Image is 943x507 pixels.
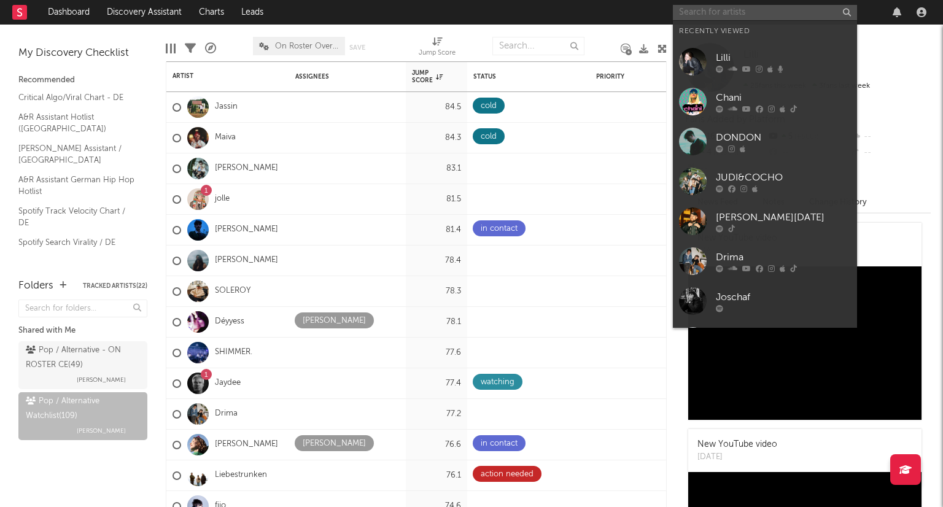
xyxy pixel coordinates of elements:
a: [PERSON_NAME][DATE] [673,201,857,241]
a: Liebestrunken [215,470,267,481]
a: Critical Algo/Viral Chart - DE [18,91,135,104]
div: 77.6 [412,346,461,360]
a: SHIMMER. [215,347,252,358]
div: Drima [716,250,851,265]
span: On Roster Overview [275,42,339,50]
div: 83.1 [412,161,461,176]
div: Joschaf [716,290,851,304]
div: Chani [716,90,851,105]
a: [PERSON_NAME] [215,225,278,235]
div: watching [481,375,514,390]
a: jolle [215,194,230,204]
div: in contact [481,436,518,451]
a: Déyyess [215,317,244,327]
a: SOLEROY [215,286,250,296]
div: Edit Columns [166,31,176,66]
div: Shared with Me [18,323,147,338]
div: [DATE] [697,451,777,463]
div: cold [481,99,497,114]
div: Pop / Alternative Watchlist ( 109 ) [26,394,137,424]
div: Status [473,73,553,80]
div: 77.4 [412,376,461,391]
a: Pop / Alternative Watchlist(109)[PERSON_NAME] [18,392,147,440]
input: Search... [492,37,584,55]
a: Drima [215,409,238,419]
a: Lilli [673,42,857,82]
span: [PERSON_NAME] [77,424,126,438]
a: [PERSON_NAME] Assistant / [GEOGRAPHIC_DATA] [18,142,135,167]
div: cold [481,130,497,144]
div: Lilli [716,50,851,65]
div: [PERSON_NAME][DATE] [716,210,851,225]
div: DONDON [716,130,851,145]
div: -- [849,145,931,161]
div: 78.1 [412,315,461,330]
div: in contact [481,222,518,236]
a: A&R Assistant German Hip Hop Hotlist [18,173,135,198]
a: Jassin [215,102,238,112]
div: 77.2 [412,407,461,422]
div: 78.4 [412,253,461,268]
a: Spotify Search Virality / DE [18,236,135,249]
div: Filters [185,31,196,66]
div: Recommended [18,73,147,88]
div: Folders [18,279,53,293]
div: 76.1 [412,468,461,483]
div: Jump Score [419,31,456,66]
a: [PERSON_NAME] [215,163,278,174]
a: [PERSON_NAME] [673,321,857,361]
div: [PERSON_NAME] [303,436,366,451]
div: Artist [173,72,265,80]
a: [PERSON_NAME] [215,255,278,266]
a: Drima [673,241,857,281]
div: Jump Score [412,69,443,84]
div: New YouTube video [697,438,777,451]
div: My Discovery Checklist [18,46,147,61]
span: [PERSON_NAME] [77,373,126,387]
a: Apple Top 200 / DE [18,255,135,268]
div: 76.6 [412,438,461,452]
div: 81.5 [412,192,461,207]
a: Pop / Alternative - ON ROSTER CE(49)[PERSON_NAME] [18,341,147,389]
div: JUDI&COCHO [716,170,851,185]
div: Priority [596,73,645,80]
button: Save [349,44,365,51]
input: Search for folders... [18,300,147,317]
a: JUDI&COCHO [673,161,857,201]
div: Pop / Alternative - ON ROSTER CE ( 49 ) [26,343,137,373]
a: Spotify Track Velocity Chart / DE [18,204,135,230]
div: Jump Score [419,46,456,61]
div: action needed [481,467,534,482]
a: Joschaf [673,281,857,321]
div: -- [849,129,931,145]
div: 81.4 [412,223,461,238]
a: A&R Assistant Hotlist ([GEOGRAPHIC_DATA]) [18,110,135,136]
div: 84.5 [412,100,461,115]
a: Maiva [215,133,236,143]
div: Assignees [295,73,381,80]
div: [PERSON_NAME] [303,314,366,328]
input: Search for artists [673,5,857,20]
div: 84.3 [412,131,461,145]
div: Recently Viewed [679,24,851,39]
button: Tracked Artists(22) [83,283,147,289]
a: Chani [673,82,857,122]
div: A&R Pipeline [205,31,216,66]
div: 78.3 [412,284,461,299]
a: Jaydee [215,378,241,389]
a: [PERSON_NAME] [215,439,278,450]
a: DONDON [673,122,857,161]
